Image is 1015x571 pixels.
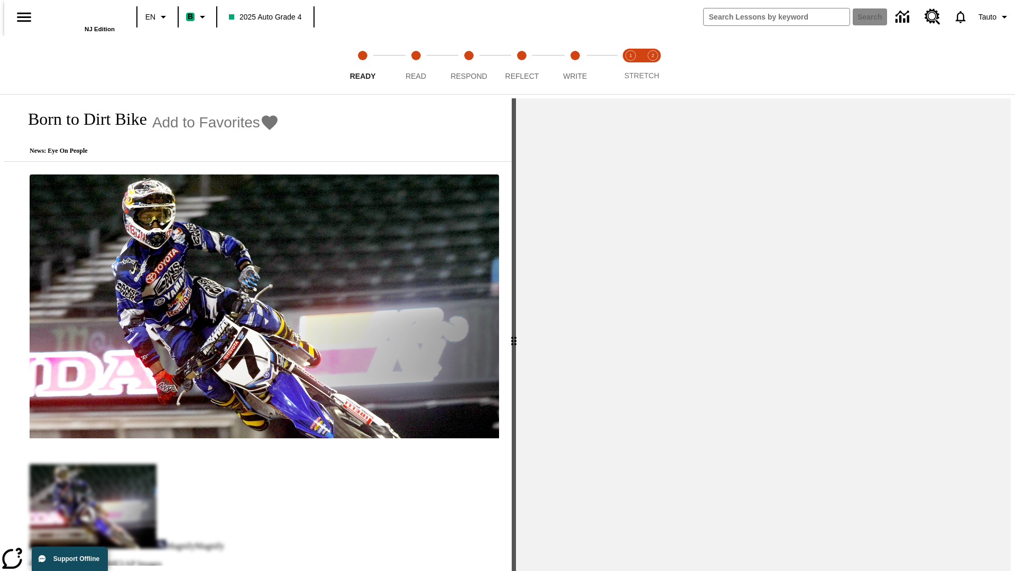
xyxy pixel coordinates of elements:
[438,36,500,94] button: Respond step 3 of 5
[188,10,193,23] span: B
[46,4,115,32] div: Home
[17,109,147,129] h1: Born to Dirt Bike
[229,12,302,23] span: 2025 Auto Grade 4
[704,8,850,25] input: search field
[947,3,974,31] a: Notifications
[332,36,393,94] button: Ready step 1 of 5
[629,53,632,58] text: 1
[182,7,213,26] button: Boost Class color is mint green. Change class color
[385,36,446,94] button: Read step 2 of 5
[145,12,155,23] span: EN
[545,36,606,94] button: Write step 5 of 5
[85,26,115,32] span: NJ Edition
[979,12,996,23] span: Tauto
[563,72,587,80] span: Write
[350,72,376,80] span: Ready
[30,174,499,439] img: Motocross racer James Stewart flies through the air on his dirt bike.
[405,72,426,80] span: Read
[53,555,99,563] span: Support Offline
[516,98,1011,571] div: activity
[32,547,108,571] button: Support Offline
[491,36,552,94] button: Reflect step 4 of 5
[974,7,1015,26] button: Profile/Settings
[889,3,918,32] a: Data Center
[152,114,260,131] span: Add to Favorites
[17,147,279,155] p: News: Eye On People
[651,53,654,58] text: 2
[512,98,516,571] div: Press Enter or Spacebar and then press right and left arrow keys to move the slider
[4,98,512,566] div: reading
[505,72,539,80] span: Reflect
[8,2,40,33] button: Open side menu
[152,113,279,132] button: Add to Favorites - Born to Dirt Bike
[638,36,668,94] button: Stretch Respond step 2 of 2
[141,7,174,26] button: Language: EN, Select a language
[624,71,659,80] span: STRETCH
[450,72,487,80] span: Respond
[615,36,646,94] button: Stretch Read step 1 of 2
[918,3,947,31] a: Resource Center, Will open in new tab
